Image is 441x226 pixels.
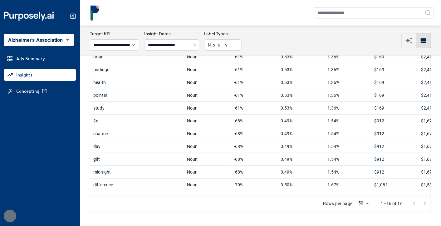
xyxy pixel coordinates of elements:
div: 0.53% [281,51,321,63]
div: $1,081 [374,179,415,191]
div: 0.50% [281,179,321,191]
div: Noun [187,179,228,191]
div: Noun [187,89,228,101]
div: -68% [234,153,274,165]
div: findings [93,63,181,76]
div: 1.36% [327,89,368,101]
div: $169 [374,76,415,89]
div: $169 [374,63,415,76]
div: -68% [234,127,274,140]
div: 1.54% [327,153,368,165]
div: $169 [374,102,415,114]
div: 0.49% [281,140,321,153]
div: Noun [187,153,228,165]
div: 0.53% [281,89,321,101]
div: $169 [374,51,415,63]
div: 0.49% [281,127,321,140]
p: Rows per page: [323,200,353,207]
div: Noun [187,76,228,89]
div: 1.36% [327,63,368,76]
div: $912 [374,153,415,165]
div: $912 [374,166,415,178]
div: $169 [374,89,415,101]
div: 1.54% [327,115,368,127]
div: Noun [187,115,228,127]
a: Ads Summary [4,52,76,65]
div: 1.54% [327,166,368,178]
div: -68% [234,166,274,178]
div: 0.53% [281,76,321,89]
div: study [93,102,181,114]
div: -61% [234,76,274,89]
div: $912 [374,127,415,140]
h3: Label Types [204,31,242,37]
div: Alzheimer's Association [4,34,74,46]
button: Close [192,39,199,51]
div: difference [93,179,181,191]
div: -61% [234,102,274,114]
img: logo [87,5,103,21]
div: Noun [187,51,228,63]
div: 1.54% [327,140,368,153]
div: pointer [93,89,181,101]
div: 0.49% [281,166,321,178]
div: $912 [374,140,415,153]
div: -68% [234,140,274,153]
div: gift [93,153,181,165]
div: 1.36% [327,102,368,114]
div: 1.36% [327,51,368,63]
div: 2x [93,115,181,127]
button: Noun [204,39,242,51]
div: Noun [187,140,228,153]
div: -61% [234,63,274,76]
div: 1.36% [327,76,368,89]
span: Concepting [16,88,39,94]
div: chance [93,127,181,140]
span: Ads Summary [16,56,45,62]
div: health [93,76,181,89]
div: brain [93,51,181,63]
h3: Target KPI [90,31,139,37]
div: 1.67% [327,179,368,191]
div: -70% [234,179,274,191]
div: -61% [234,89,274,101]
a: Insights [4,69,76,81]
div: Noun [187,102,228,114]
a: Concepting [4,85,76,97]
div: day [93,140,181,153]
span: Insights [16,72,32,78]
div: 0.53% [281,102,321,114]
div: 0.49% [281,153,321,165]
h3: Insight Dates [144,31,199,37]
div: Noun [187,63,228,76]
div: midnight [93,166,181,178]
div: 0.49% [281,115,321,127]
div: -61% [234,51,274,63]
div: -68% [234,115,274,127]
div: Noun [187,127,228,140]
div: 1.54% [327,127,368,140]
div: Noun [187,166,228,178]
div: 50 [356,199,371,208]
div: $912 [374,115,415,127]
p: 1–16 of 16 [381,200,403,207]
div: 0.53% [281,63,321,76]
